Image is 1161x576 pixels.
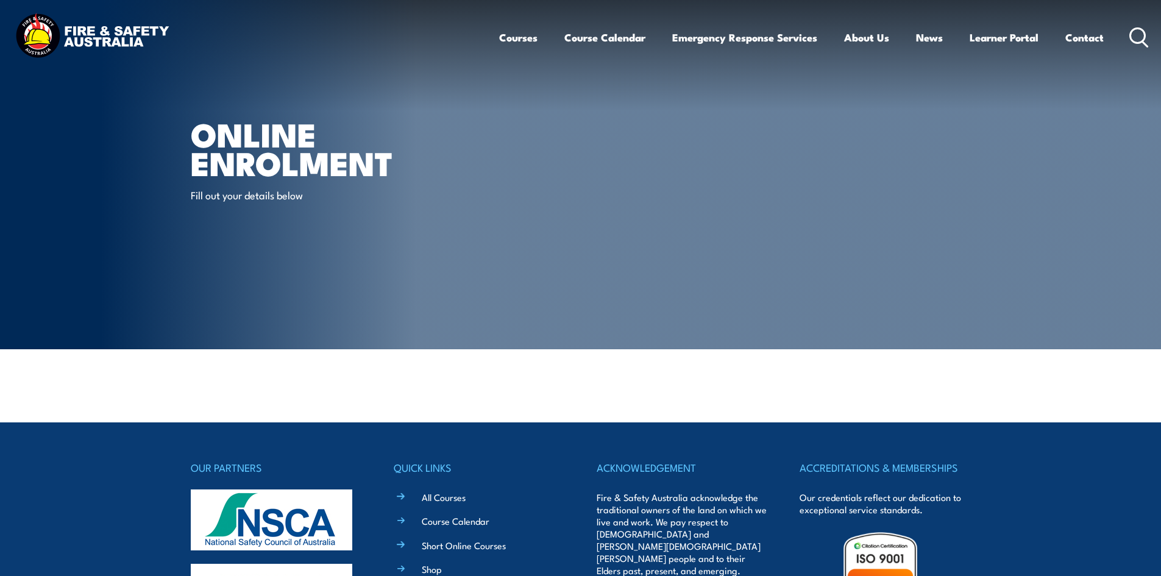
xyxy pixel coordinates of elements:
[564,21,645,54] a: Course Calendar
[422,491,466,503] a: All Courses
[191,489,352,550] img: nsca-logo-footer
[499,21,538,54] a: Courses
[422,514,489,527] a: Course Calendar
[800,491,970,516] p: Our credentials reflect our dedication to exceptional service standards.
[394,459,564,476] h4: QUICK LINKS
[970,21,1039,54] a: Learner Portal
[1065,21,1104,54] a: Contact
[916,21,943,54] a: News
[191,188,413,202] p: Fill out your details below
[597,459,767,476] h4: ACKNOWLEDGEMENT
[191,119,492,176] h1: Online Enrolment
[422,539,506,552] a: Short Online Courses
[672,21,817,54] a: Emergency Response Services
[800,459,970,476] h4: ACCREDITATIONS & MEMBERSHIPS
[844,21,889,54] a: About Us
[191,459,361,476] h4: OUR PARTNERS
[422,563,442,575] a: Shop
